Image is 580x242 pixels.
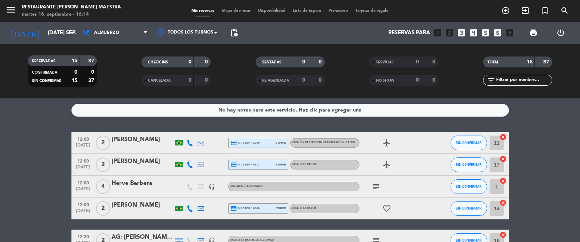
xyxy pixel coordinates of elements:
[433,28,442,38] i: looks_one
[188,9,218,13] span: Mis reservas
[218,9,254,13] span: Mapa de mesas
[32,79,61,83] span: SIN CONFIRMAR
[527,59,533,65] strong: 15
[94,30,119,35] span: Almuerzo
[74,70,77,75] strong: 0
[112,200,174,210] div: [PERSON_NAME]
[96,201,110,216] span: 2
[96,157,110,172] span: 2
[521,6,530,15] i: exit_to_app
[499,199,507,206] i: cancel
[319,78,323,83] strong: 0
[230,239,274,242] span: Menú 12 Pasos
[230,140,260,146] span: master * 2059
[96,136,110,150] span: 2
[493,28,502,38] i: looks_6
[457,28,466,38] i: looks_3
[74,208,92,217] span: [DATE]
[112,135,174,144] div: [PERSON_NAME]
[96,179,110,194] span: 4
[230,161,237,168] i: credit_card
[292,207,317,210] span: Menú 12 Pasos
[382,138,391,147] i: airplanemode_active
[5,25,44,41] i: [DATE]
[230,205,260,212] span: master * 0960
[74,187,92,195] span: [DATE]
[499,177,507,184] i: cancel
[32,71,57,74] span: CONFIRMADA
[529,28,538,37] span: print
[71,78,77,83] strong: 15
[560,6,569,15] i: search
[352,9,392,13] span: Tarjetas de regalo
[188,78,191,83] strong: 0
[416,59,419,65] strong: 0
[218,106,362,114] div: No hay notas para este servicio. Haz clic para agregar una
[451,157,487,172] button: SIN CONFIRMAR
[376,60,394,64] span: SERVIDAS
[74,134,92,143] span: 12:00
[74,178,92,187] span: 12:00
[451,201,487,216] button: SIN CONFIRMAR
[289,9,325,13] span: Lista de Espera
[432,78,437,83] strong: 0
[74,143,92,151] span: [DATE]
[5,4,16,15] i: menu
[276,206,286,211] span: stripe
[112,179,174,188] div: Herve Barbera
[91,70,96,75] strong: 0
[112,157,174,166] div: [PERSON_NAME]
[209,183,215,190] i: headset_mic
[556,28,565,37] i: power_settings_new
[230,205,237,212] i: credit_card
[499,155,507,163] i: cancel
[22,4,121,11] div: Restaurante [PERSON_NAME] Maestra
[456,206,482,210] span: SIN CONFIRMAR
[74,165,92,173] span: [DATE]
[112,233,174,242] div: AG: [PERSON_NAME] x2 / BUS VITIVINICOLA
[88,78,96,83] strong: 37
[302,59,305,65] strong: 0
[382,204,391,213] i: favorite_border
[74,156,92,165] span: 12:00
[276,140,286,145] span: stripe
[276,162,286,167] span: stripe
[254,9,289,13] span: Disponibilidad
[325,9,352,13] span: Pre-acceso
[292,141,385,144] span: Menú 7 Pasos con maridaje D.V. Catena - [PERSON_NAME]
[547,22,575,44] div: LOG OUT
[388,30,430,36] span: Reservas para
[68,28,77,37] i: arrow_drop_down
[376,79,394,82] span: NO SHOW
[255,239,274,242] span: , ARS 208950
[74,232,92,241] span: 12:30
[382,160,391,169] i: airplanemode_active
[371,182,380,191] i: subject
[148,60,168,64] span: CHECK INS
[499,133,507,141] i: cancel
[230,140,237,146] i: credit_card
[451,179,487,194] button: SIN CONFIRMAR
[74,200,92,208] span: 12:00
[456,163,482,167] span: SIN CONFIRMAR
[230,161,260,168] span: master * 6317
[469,28,478,38] i: looks_4
[22,11,121,18] div: martes 16. septiembre - 16:14
[88,58,96,63] strong: 37
[451,136,487,150] button: SIN CONFIRMAR
[230,28,238,37] span: pending_actions
[148,79,171,82] span: CANCELADA
[302,78,305,83] strong: 0
[32,59,55,63] span: RESERVADAS
[205,78,209,83] strong: 0
[292,163,317,166] span: Menú 12 Pasos
[188,59,191,65] strong: 0
[501,6,510,15] i: add_circle_outline
[416,78,419,83] strong: 0
[543,59,550,65] strong: 37
[541,6,549,15] i: turned_in_not
[445,28,454,38] i: looks_two
[456,141,482,145] span: SIN CONFIRMAR
[505,28,514,38] i: add_box
[205,59,209,65] strong: 0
